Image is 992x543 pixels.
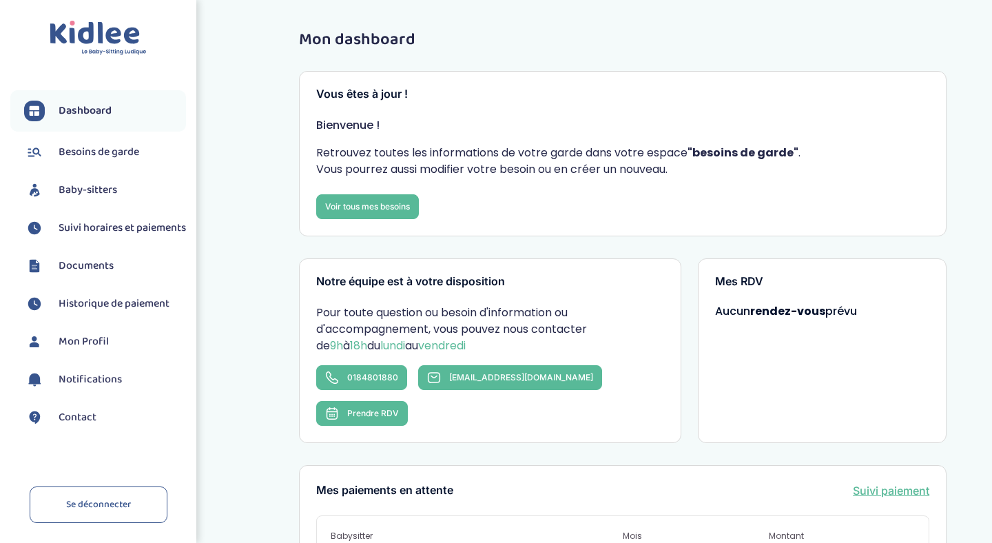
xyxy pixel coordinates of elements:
[24,369,45,390] img: notification.svg
[350,338,367,354] span: 18h
[24,142,186,163] a: Besoins de garde
[715,303,857,319] span: Aucun prévu
[24,331,45,352] img: profil.svg
[418,338,466,354] span: vendredi
[59,371,122,388] span: Notifications
[24,180,186,201] a: Baby-sitters
[316,117,929,134] p: Bienvenue !
[347,408,399,418] span: Prendre RDV
[769,530,915,542] span: Montant
[24,407,45,428] img: contact.svg
[24,294,186,314] a: Historique de paiement
[750,303,825,319] strong: rendez-vous
[59,103,112,119] span: Dashboard
[330,338,343,354] span: 9h
[316,305,663,354] p: Pour toute question ou besoin d'information ou d'accompagnement, vous pouvez nous contacter de à ...
[24,369,186,390] a: Notifications
[59,334,109,350] span: Mon Profil
[59,296,169,312] span: Historique de paiement
[24,101,186,121] a: Dashboard
[50,21,147,56] img: logo.svg
[688,145,798,161] strong: "besoins de garde"
[59,220,186,236] span: Suivi horaires et paiements
[24,180,45,201] img: babysitters.svg
[449,372,593,382] span: [EMAIL_ADDRESS][DOMAIN_NAME]
[853,482,929,499] a: Suivi paiement
[715,276,930,288] h3: Mes RDV
[24,218,186,238] a: Suivi horaires et paiements
[30,486,167,523] a: Se déconnecter
[24,101,45,121] img: dashboard.svg
[299,31,947,49] h1: Mon dashboard
[24,256,186,276] a: Documents
[316,276,663,288] h3: Notre équipe est à votre disposition
[380,338,405,354] span: lundi
[418,365,602,390] a: [EMAIL_ADDRESS][DOMAIN_NAME]
[316,401,408,426] button: Prendre RDV
[24,218,45,238] img: suivihoraire.svg
[316,194,419,219] a: Voir tous mes besoins
[24,142,45,163] img: besoin.svg
[623,530,769,542] span: Mois
[24,407,186,428] a: Contact
[24,294,45,314] img: suivihoraire.svg
[331,530,623,542] span: Babysitter
[24,331,186,352] a: Mon Profil
[316,484,453,497] h3: Mes paiements en attente
[59,182,117,198] span: Baby-sitters
[316,88,929,101] h3: Vous êtes à jour !
[316,145,929,178] p: Retrouvez toutes les informations de votre garde dans votre espace . Vous pourrez aussi modifier ...
[59,144,139,161] span: Besoins de garde
[59,409,96,426] span: Contact
[59,258,114,274] span: Documents
[316,365,407,390] a: 0184801880
[24,256,45,276] img: documents.svg
[347,372,398,382] span: 0184801880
